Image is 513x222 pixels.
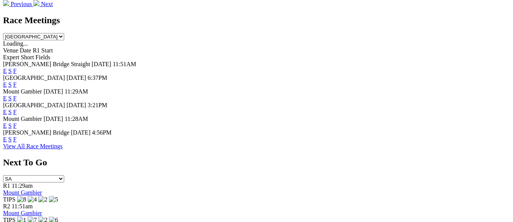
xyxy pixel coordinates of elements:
[8,81,12,88] a: S
[41,1,53,7] span: Next
[3,61,90,67] span: [PERSON_NAME] Bridge Straight
[88,102,107,108] span: 3:21PM
[35,54,50,60] span: Fields
[3,136,7,143] a: E
[13,122,17,129] a: F
[13,68,17,74] a: F
[3,88,42,95] span: Mount Gambier
[3,81,7,88] a: E
[66,75,86,81] span: [DATE]
[11,1,32,7] span: Previous
[8,136,12,143] a: S
[88,75,107,81] span: 6:37PM
[49,196,58,203] img: 5
[8,68,12,74] a: S
[33,1,53,7] a: Next
[17,196,26,203] img: 8
[3,203,10,209] span: R2
[8,95,12,101] a: S
[21,54,34,60] span: Short
[44,88,63,95] span: [DATE]
[8,109,12,115] a: S
[3,116,42,122] span: Mount Gambier
[65,116,88,122] span: 11:28AM
[13,95,17,101] a: F
[3,182,10,189] span: R1
[3,109,7,115] a: E
[3,102,65,108] span: [GEOGRAPHIC_DATA]
[3,196,16,203] span: TIPS
[3,54,19,60] span: Expert
[65,88,88,95] span: 11:29AM
[3,40,28,47] span: Loading...
[8,122,12,129] a: S
[12,182,33,189] span: 11:29am
[92,61,111,67] span: [DATE]
[44,116,63,122] span: [DATE]
[3,75,65,81] span: [GEOGRAPHIC_DATA]
[3,210,42,216] a: Mount Gambier
[92,129,112,136] span: 4:56PM
[3,95,7,101] a: E
[3,143,63,149] a: View All Race Meetings
[33,47,53,54] span: R1 Start
[3,15,510,25] h2: Race Meetings
[3,68,7,74] a: E
[38,196,47,203] img: 2
[28,196,37,203] img: 4
[71,129,91,136] span: [DATE]
[113,61,136,67] span: 11:51AM
[13,136,17,143] a: F
[66,102,86,108] span: [DATE]
[13,109,17,115] a: F
[3,129,69,136] span: [PERSON_NAME] Bridge
[3,1,33,7] a: Previous
[3,122,7,129] a: E
[3,157,510,168] h2: Next To Go
[13,81,17,88] a: F
[3,47,18,54] span: Venue
[20,47,31,54] span: Date
[3,189,42,196] a: Mount Gambier
[12,203,33,209] span: 11:51am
